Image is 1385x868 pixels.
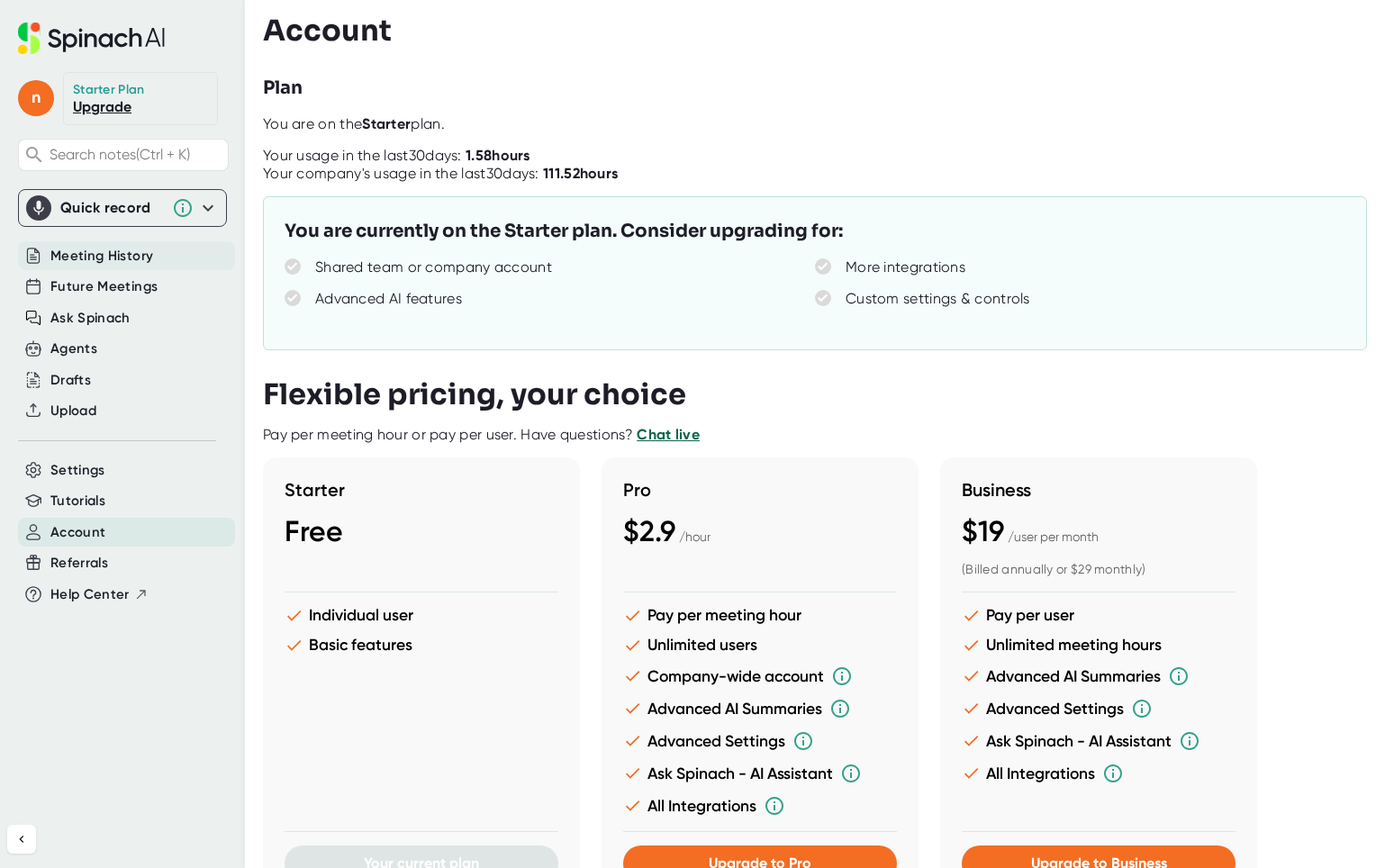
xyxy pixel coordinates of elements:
[50,276,158,297] button: Future Meetings
[263,115,445,132] span: You are on the plan.
[50,491,105,511] button: Tutorials
[263,14,392,48] h3: Account
[962,665,1236,687] li: Advanced AI Summaries
[846,258,965,276] div: More integrations
[962,479,1236,501] h3: Business
[50,308,131,329] button: Ask Spinach
[50,246,153,267] button: Meeting History
[50,370,91,391] button: Drafts
[623,514,675,548] span: $2.9
[962,514,1004,548] span: $19
[623,665,897,687] li: Company-wide account
[50,522,105,543] button: Account
[50,584,130,605] span: Help Center
[846,290,1030,308] div: Custom settings & controls
[50,146,223,163] span: Search notes (Ctrl + K)
[7,825,36,854] button: Collapse sidebar
[285,606,558,625] li: Individual user
[285,514,343,548] span: Free
[962,730,1236,752] li: Ask Spinach - AI Assistant
[73,82,145,98] div: Starter Plan
[73,98,131,115] a: Upgrade
[263,147,530,165] div: Your usage in the last 30 days:
[60,199,163,217] div: Quick record
[962,698,1236,719] li: Advanced Settings
[285,636,558,655] li: Basic features
[962,562,1236,578] div: (Billed annually or $29 monthly)
[362,115,411,132] b: Starter
[50,460,105,481] button: Settings
[543,165,618,182] b: 111.52 hours
[623,698,897,719] li: Advanced AI Summaries
[679,529,711,544] span: / hour
[962,606,1236,625] li: Pay per user
[623,795,897,817] li: All Integrations
[623,636,897,655] li: Unlimited users
[50,339,97,359] button: Agents
[18,80,54,116] span: n
[623,730,897,752] li: Advanced Settings
[263,165,618,183] div: Your company's usage in the last 30 days:
[962,636,1236,655] li: Unlimited meeting hours
[1008,529,1099,544] span: / user per month
[50,584,149,605] button: Help Center
[263,75,303,102] h3: Plan
[263,426,700,444] div: Pay per meeting hour or pay per user. Have questions?
[466,147,530,164] b: 1.58 hours
[285,479,558,501] h3: Starter
[285,218,843,245] h3: You are currently on the Starter plan. Consider upgrading for:
[623,479,897,501] h3: Pro
[962,763,1236,784] li: All Integrations
[623,763,897,784] li: Ask Spinach - AI Assistant
[315,290,462,308] div: Advanced AI features
[315,258,552,276] div: Shared team or company account
[637,426,700,443] a: Chat live
[623,606,897,625] li: Pay per meeting hour
[50,401,96,421] button: Upload
[26,190,219,226] div: Quick record
[50,553,108,574] button: Referrals
[263,377,686,411] h3: Flexible pricing, your choice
